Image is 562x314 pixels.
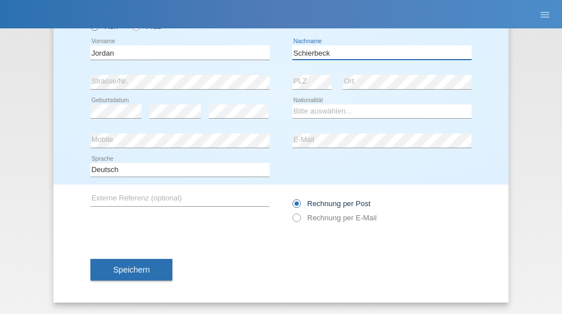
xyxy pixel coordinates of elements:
[292,213,377,222] label: Rechnung per E-Mail
[292,213,300,228] input: Rechnung per E-Mail
[90,259,172,280] button: Speichern
[539,9,551,20] i: menu
[292,199,370,208] label: Rechnung per Post
[534,11,556,18] a: menu
[113,265,150,274] span: Speichern
[292,199,300,213] input: Rechnung per Post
